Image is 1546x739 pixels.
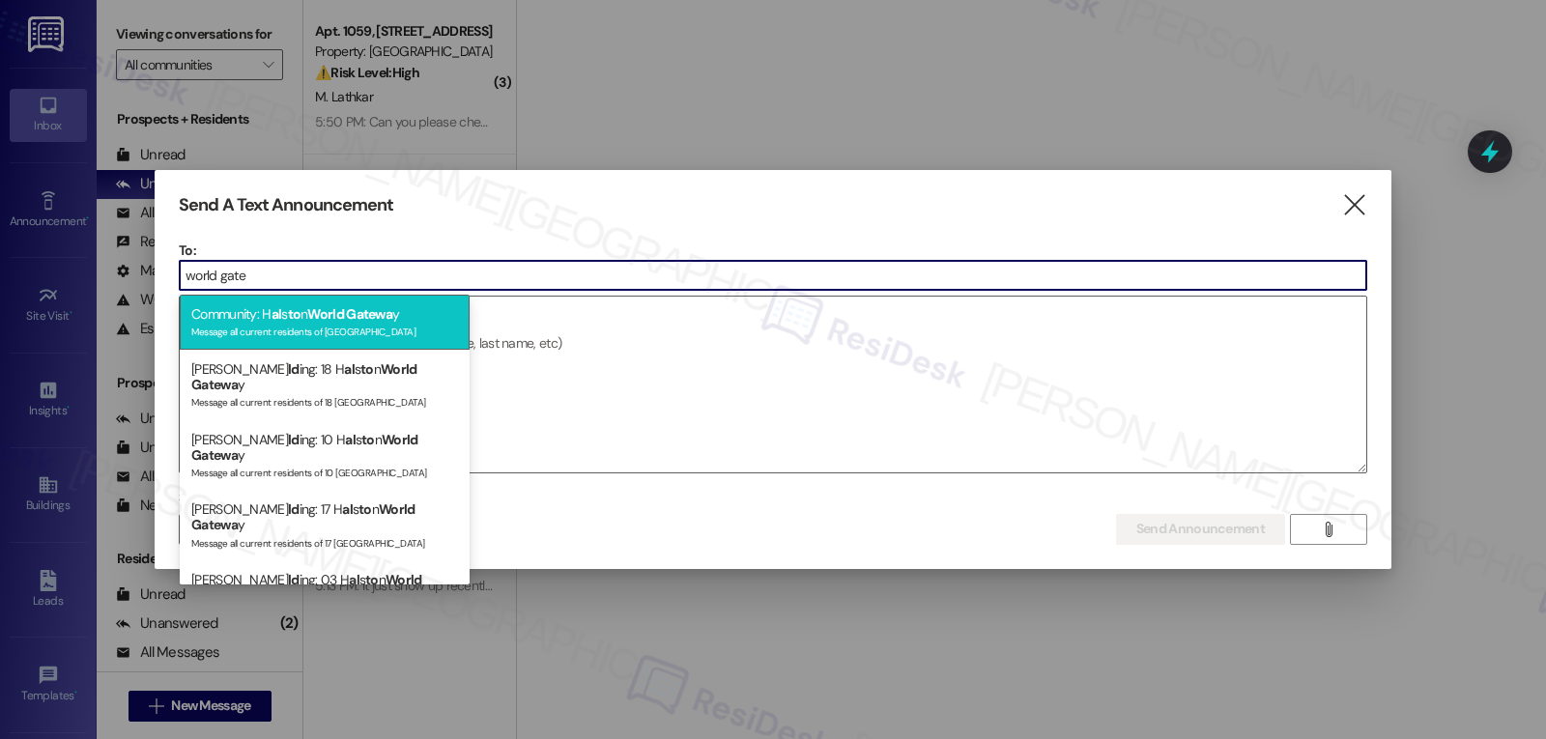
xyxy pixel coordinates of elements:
label: Select announcement type (optional) [179,483,405,513]
span: Send Announcement [1136,519,1265,539]
span: al [349,571,359,588]
span: to [361,431,375,448]
span: al [344,360,355,378]
p: To: [179,241,1367,260]
i:  [1341,195,1367,215]
div: [PERSON_NAME] ing: 10 H s n y [180,420,470,491]
span: ld [288,500,300,518]
span: World Gatewa [191,571,422,604]
div: [PERSON_NAME] ing: 18 H s n y [180,350,470,420]
span: World Gatewa [191,360,417,393]
div: Message all current residents of 17 [GEOGRAPHIC_DATA] [191,533,458,550]
span: al [342,500,353,518]
span: to [365,571,379,588]
div: Message all current residents of 10 [GEOGRAPHIC_DATA] [191,463,458,479]
span: al [272,305,282,323]
span: World Gatewa [307,305,392,323]
div: Message all current residents of 18 [GEOGRAPHIC_DATA] [191,392,458,409]
span: ld [288,360,300,378]
div: [PERSON_NAME] ing: 17 H s n y [180,490,470,560]
h3: Send A Text Announcement [179,194,393,216]
span: to [358,500,372,518]
div: Message all current residents of [GEOGRAPHIC_DATA] [191,322,458,338]
span: ld [288,431,300,448]
div: [PERSON_NAME] ing: 03 H s n y [180,560,470,631]
input: Type to select the units, buildings, or communities you want to message. (e.g. 'Unit 1A', 'Buildi... [180,261,1366,290]
span: World Gatewa [191,431,418,464]
div: Community: H s n y [180,295,470,350]
span: World Gatewa [191,500,415,533]
span: al [345,431,356,448]
span: ld [288,571,300,588]
span: to [360,360,374,378]
button: Send Announcement [1116,514,1285,545]
span: to [288,305,301,323]
i:  [1321,522,1335,537]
